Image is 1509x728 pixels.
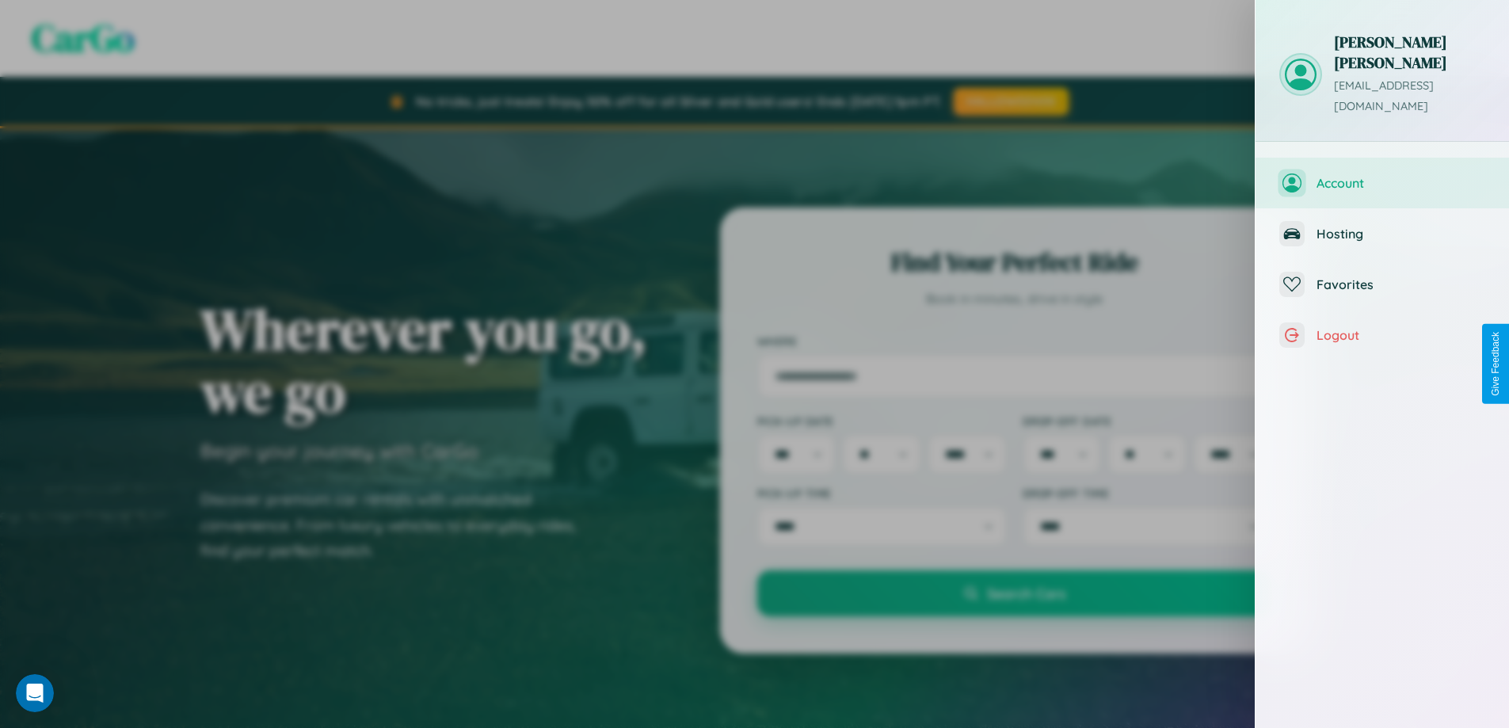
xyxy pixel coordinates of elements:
[1490,332,1501,396] div: Give Feedback
[1256,158,1509,208] button: Account
[1317,226,1485,242] span: Hosting
[16,674,54,712] iframe: Intercom live chat
[1256,259,1509,310] button: Favorites
[1317,276,1485,292] span: Favorites
[1256,310,1509,360] button: Logout
[1334,76,1485,117] p: [EMAIL_ADDRESS][DOMAIN_NAME]
[1317,175,1485,191] span: Account
[1256,208,1509,259] button: Hosting
[1334,32,1485,73] h3: [PERSON_NAME] [PERSON_NAME]
[1317,327,1485,343] span: Logout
